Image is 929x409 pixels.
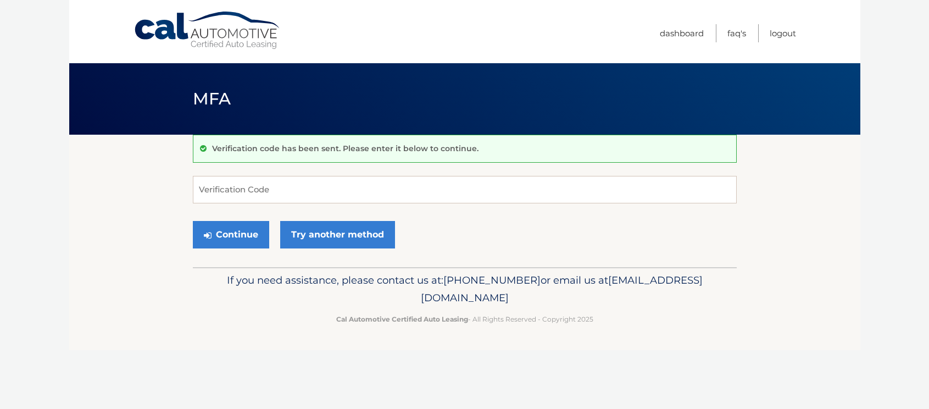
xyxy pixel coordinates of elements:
strong: Cal Automotive Certified Auto Leasing [336,315,468,323]
button: Continue [193,221,269,248]
a: Dashboard [660,24,704,42]
span: [PHONE_NUMBER] [443,274,541,286]
span: MFA [193,89,231,109]
a: Logout [770,24,796,42]
p: Verification code has been sent. Please enter it below to continue. [212,143,479,153]
span: [EMAIL_ADDRESS][DOMAIN_NAME] [421,274,703,304]
p: If you need assistance, please contact us at: or email us at [200,272,730,307]
a: FAQ's [727,24,746,42]
input: Verification Code [193,176,737,203]
a: Try another method [280,221,395,248]
p: - All Rights Reserved - Copyright 2025 [200,313,730,325]
a: Cal Automotive [133,11,282,50]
